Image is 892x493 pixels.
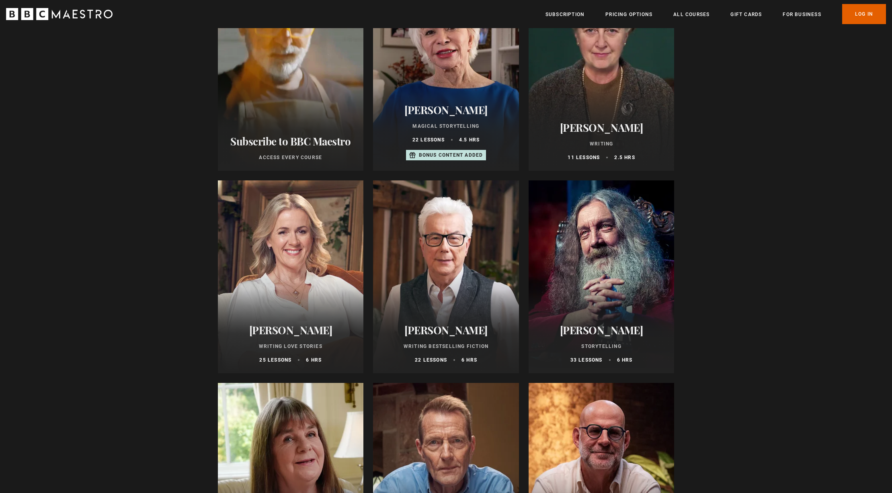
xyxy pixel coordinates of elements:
a: Log In [842,4,886,24]
svg: BBC Maestro [6,8,113,20]
a: All Courses [673,10,709,18]
p: Bonus content added [419,151,483,159]
a: [PERSON_NAME] Writing Love Stories 25 lessons 6 hrs [218,180,364,373]
p: 6 hrs [617,356,633,364]
p: 22 lessons [412,136,445,143]
h2: [PERSON_NAME] [228,324,354,336]
a: Gift Cards [730,10,762,18]
h2: [PERSON_NAME] [538,324,665,336]
h2: [PERSON_NAME] [383,324,509,336]
h2: [PERSON_NAME] [538,121,665,134]
a: Pricing Options [605,10,652,18]
p: 4.5 hrs [459,136,480,143]
p: 6 hrs [306,356,322,364]
p: 22 lessons [415,356,447,364]
p: 6 hrs [461,356,477,364]
h2: [PERSON_NAME] [383,104,509,116]
a: [PERSON_NAME] Writing Bestselling Fiction 22 lessons 6 hrs [373,180,519,373]
p: 25 lessons [259,356,291,364]
p: 2.5 hrs [614,154,635,161]
p: Writing Bestselling Fiction [383,343,509,350]
p: 33 lessons [570,356,603,364]
p: Magical Storytelling [383,123,509,130]
nav: Primary [545,4,886,24]
a: For business [783,10,821,18]
p: 11 lessons [568,154,600,161]
a: Subscription [545,10,584,18]
p: Writing [538,140,665,147]
a: [PERSON_NAME] Storytelling 33 lessons 6 hrs [529,180,675,373]
p: Writing Love Stories [228,343,354,350]
p: Storytelling [538,343,665,350]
